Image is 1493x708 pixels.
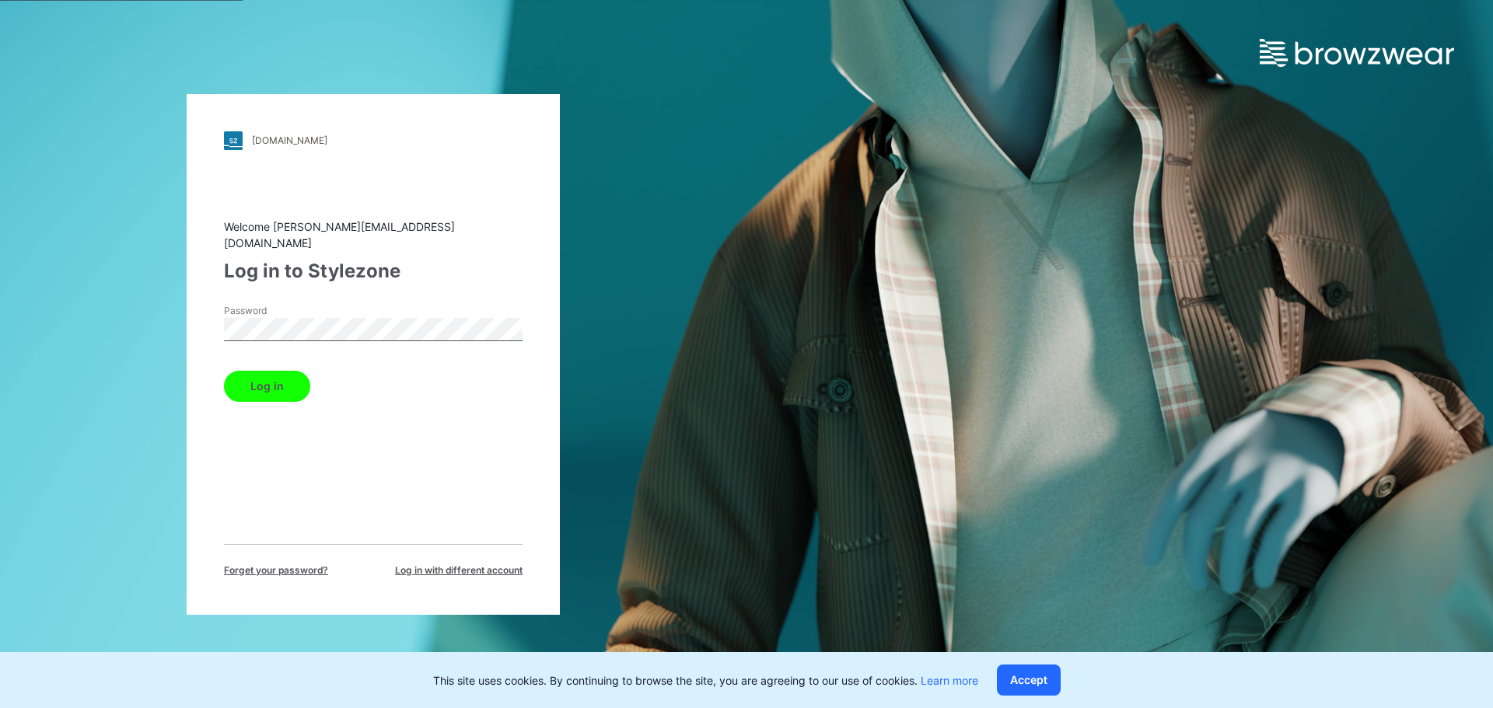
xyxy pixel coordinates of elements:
a: Learn more [921,674,978,687]
div: Welcome [PERSON_NAME][EMAIL_ADDRESS][DOMAIN_NAME] [224,218,523,251]
img: stylezone-logo.562084cfcfab977791bfbf7441f1a819.svg [224,131,243,150]
span: Forget your password? [224,563,328,577]
button: Accept [997,664,1061,696]
div: Log in to Stylezone [224,257,523,285]
span: Log in with different account [395,563,523,577]
a: [DOMAIN_NAME] [224,131,523,150]
p: This site uses cookies. By continuing to browse the site, you are agreeing to our use of cookies. [433,672,978,689]
label: Password [224,304,333,318]
button: Log in [224,371,310,402]
div: [DOMAIN_NAME] [252,134,327,146]
img: browzwear-logo.e42bd6dac1945053ebaf764b6aa21510.svg [1260,39,1454,67]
